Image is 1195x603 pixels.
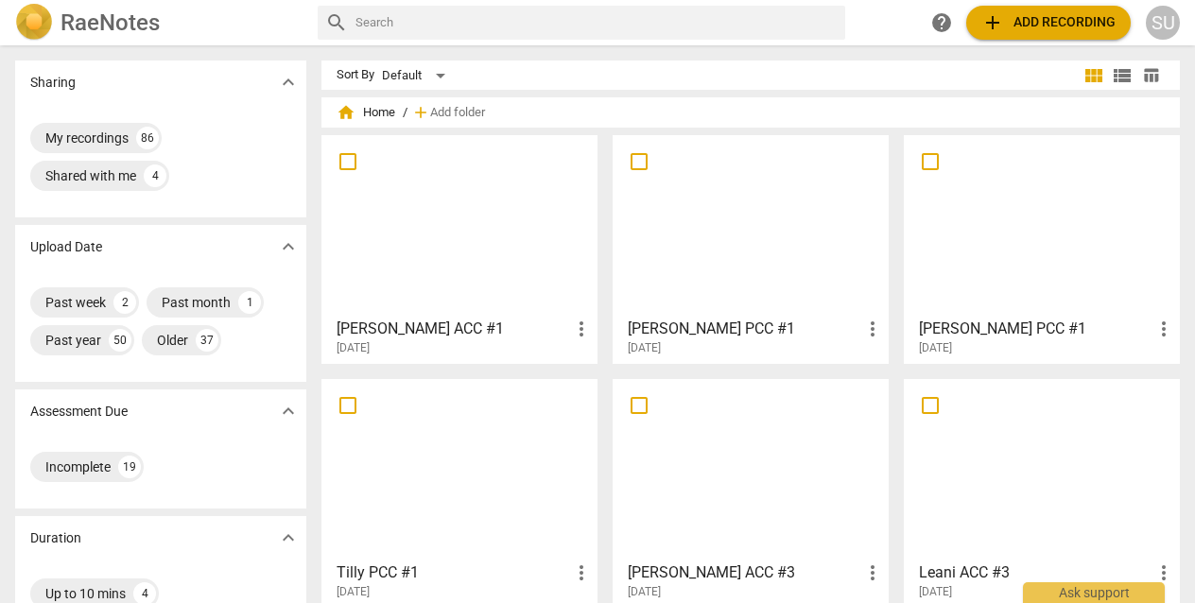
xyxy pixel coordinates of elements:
div: 50 [109,329,131,352]
span: more_vert [570,561,593,584]
a: [PERSON_NAME] PCC #1[DATE] [910,142,1173,355]
span: [DATE] [628,340,661,356]
div: Incomplete [45,457,111,476]
a: LogoRaeNotes [15,4,303,42]
span: Home [337,103,395,122]
button: Show more [274,524,303,552]
span: add [411,103,430,122]
span: add [981,11,1004,34]
div: Default [382,60,452,91]
div: 1 [238,291,261,314]
p: Assessment Due [30,402,128,422]
span: Add folder [430,106,485,120]
a: [PERSON_NAME] ACC #3[DATE] [619,386,882,599]
button: Show more [274,397,303,425]
h3: Michaela PCC #1 [919,318,1152,340]
span: Add recording [981,11,1116,34]
a: [PERSON_NAME] PCC #1[DATE] [619,142,882,355]
h3: Ella PCC #1 [628,318,861,340]
p: Upload Date [30,237,102,257]
a: [PERSON_NAME] ACC #1[DATE] [328,142,591,355]
div: Up to 10 mins [45,584,126,603]
div: Older [157,331,188,350]
button: Upload [966,6,1131,40]
span: expand_more [277,526,300,549]
span: expand_more [277,235,300,258]
p: Duration [30,528,81,548]
span: [DATE] [628,584,661,600]
span: more_vert [570,318,593,340]
a: Leani ACC #3[DATE] [910,386,1173,599]
div: Past week [45,293,106,312]
span: [DATE] [919,584,952,600]
span: help [930,11,953,34]
div: Past year [45,331,101,350]
span: more_vert [861,318,884,340]
div: 2 [113,291,136,314]
p: Sharing [30,73,76,93]
div: 4 [144,164,166,187]
button: List view [1108,61,1136,90]
span: expand_more [277,400,300,422]
span: view_module [1082,64,1105,87]
h2: RaeNotes [61,9,160,36]
div: Shared with me [45,166,136,185]
div: Past month [162,293,231,312]
span: [DATE] [337,340,370,356]
div: My recordings [45,129,129,147]
div: Ask support [1023,582,1165,603]
h3: Tilly PCC #1 [337,561,570,584]
span: [DATE] [337,584,370,600]
button: Show more [274,68,303,96]
button: Tile view [1080,61,1108,90]
div: 86 [136,127,159,149]
div: Sort By [337,68,374,82]
span: search [325,11,348,34]
input: Search [355,8,838,38]
span: home [337,103,355,122]
div: 37 [196,329,218,352]
span: / [403,106,407,120]
h3: Heidi ACC #3 [628,561,861,584]
h3: Leani ACC #3 [919,561,1152,584]
a: Tilly PCC #1[DATE] [328,386,591,599]
a: Help [925,6,959,40]
button: Table view [1136,61,1165,90]
span: [DATE] [919,340,952,356]
span: expand_more [277,71,300,94]
img: Logo [15,4,53,42]
div: 19 [118,456,141,478]
span: view_list [1111,64,1134,87]
h3: Gery ACC #1 [337,318,570,340]
span: more_vert [1152,561,1175,584]
span: table_chart [1142,66,1160,84]
button: SU [1146,6,1180,40]
button: Show more [274,233,303,261]
span: more_vert [1152,318,1175,340]
span: more_vert [861,561,884,584]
